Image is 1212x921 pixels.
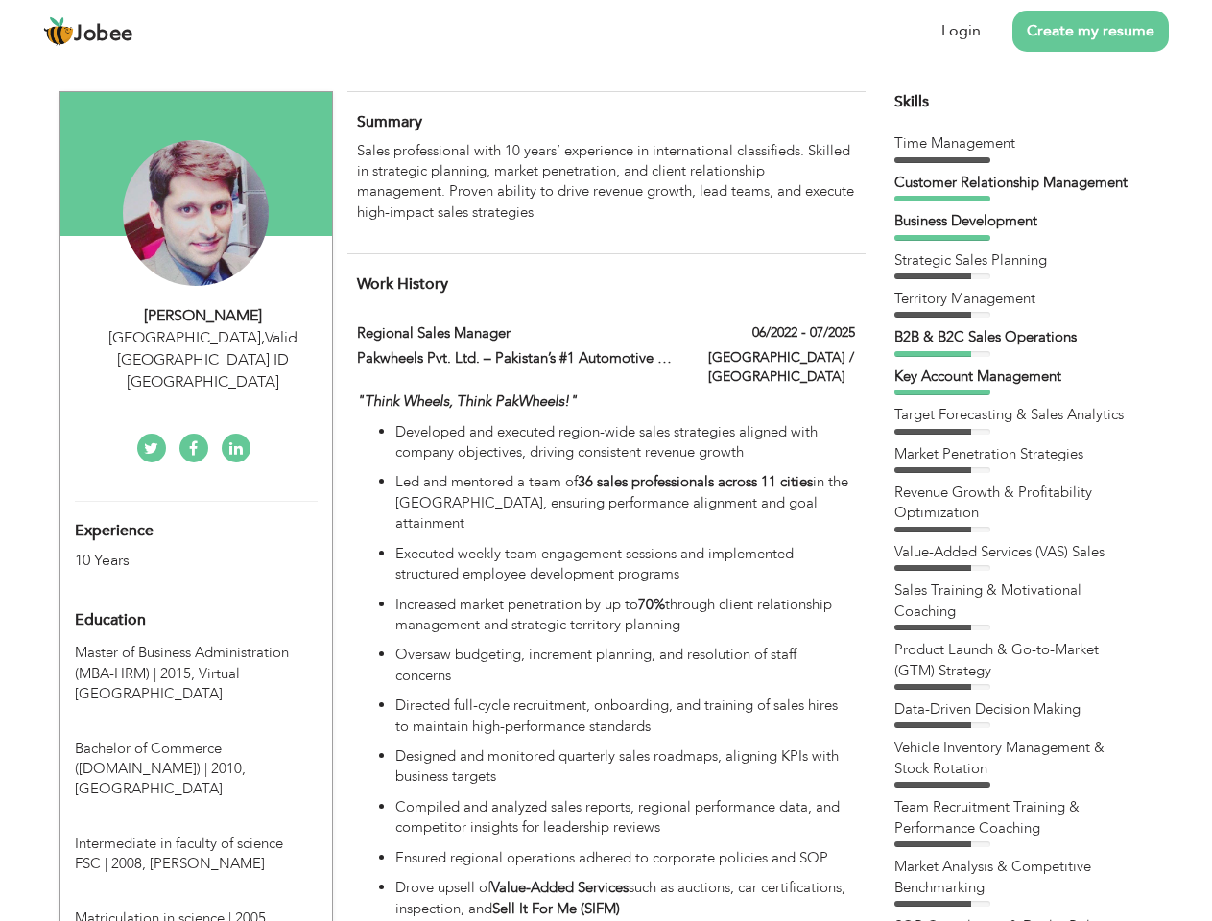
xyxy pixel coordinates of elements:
div: Team Recruitment Training & Performance Coaching [894,797,1134,838]
p: Led and mentored a team of in the [GEOGRAPHIC_DATA], ensuring performance alignment and goal atta... [395,472,854,533]
label: 06/2022 - 07/2025 [752,323,855,342]
div: Intermediate in faculty of science FSC, 2008 [60,805,332,875]
div: [GEOGRAPHIC_DATA] Valid [GEOGRAPHIC_DATA] ID [GEOGRAPHIC_DATA] [75,327,332,393]
p: Drove upsell of such as auctions, car certifications, inspection, and [395,878,854,919]
span: Bachelor of Commerce (B.COM), University of Punjab, 2010 [75,739,246,778]
p: Increased market penetration by up to through client relationship management and strategic territ... [395,595,854,636]
p: Sales professional with 10 years’ experience in international classifieds. Skilled in strategic p... [357,141,854,224]
div: Master of Business Administration (MBA-HRM), 2015 [60,643,332,704]
div: Revenue Growth & Profitability Optimization [894,483,1134,524]
p: Directed full-cycle recruitment, onboarding, and training of sales hires to maintain high-perform... [395,696,854,737]
img: jobee.io [43,16,74,47]
p: Ensured regional operations adhered to corporate policies and SOP. [395,848,854,868]
div: Market Analysis & Competitive Benchmarking [894,857,1134,898]
span: Work History [357,273,448,295]
span: Education [75,612,146,629]
strong: Value-Added Services [491,878,629,897]
div: Key Account Management [894,366,1134,387]
label: Pakwheels Pvt. Ltd. – Pakistan’s #1 Automotive Platform | [357,348,679,368]
span: [GEOGRAPHIC_DATA] [75,779,223,798]
p: Developed and executed region-wide sales strategies aligned with company objectives, driving cons... [395,422,854,463]
p: Compiled and analyzed sales reports, regional performance data, and competitor insights for leade... [395,797,854,838]
span: Summary [357,111,422,132]
a: Jobee [43,16,133,47]
span: Skills [894,91,929,112]
div: [PERSON_NAME] [75,305,332,327]
div: Product Launch & Go-to-Market (GTM) Strategy [894,640,1134,681]
div: B2B & B2C Sales Operations [894,327,1134,347]
span: Intermediate in faculty of science FSC, BISE Gujrawala, 2008 [75,834,283,873]
span: Experience [75,523,154,540]
em: "Think Wheels, Think PakWheels!" [357,391,578,411]
span: Master of Business Administration (MBA-HRM), Virtual University of Pakistan, 2015 [75,643,289,682]
div: Customer Relationship Management [894,173,1134,193]
strong: Sell It For Me (SIFM) [492,899,620,918]
div: Data-Driven Decision Making [894,699,1134,720]
label: Regional Sales Manager [357,323,679,343]
span: Jobee [74,24,133,45]
div: Strategic Sales Planning [894,250,1134,271]
div: Bachelor of Commerce (B.COM), 2010 [60,710,332,800]
label: [GEOGRAPHIC_DATA] / [GEOGRAPHIC_DATA] [708,348,855,387]
div: Vehicle Inventory Management & Stock Rotation [894,738,1134,779]
p: Oversaw budgeting, increment planning, and resolution of staff concerns [395,645,854,686]
a: Create my resume [1012,11,1169,52]
div: Market Penetration Strategies [894,444,1134,464]
div: Time Management [894,133,1134,153]
div: 10 Years [75,550,273,572]
div: Territory Management [894,289,1134,309]
p: Designed and monitored quarterly sales roadmaps, aligning KPIs with business targets [395,746,854,788]
strong: 36 sales professionals across 11 cities [578,472,813,491]
span: , [261,327,265,348]
strong: 70% [638,595,665,614]
span: [PERSON_NAME] [150,854,265,873]
a: Login [941,20,981,42]
span: Virtual [GEOGRAPHIC_DATA] [75,664,240,703]
div: Target Forecasting & Sales Analytics [894,405,1134,425]
div: Value-Added Services (VAS) Sales [894,542,1134,562]
div: Business Development [894,211,1134,231]
p: Executed weekly team engagement sessions and implemented structured employee development programs [395,544,854,585]
div: Sales Training & Motivational Coaching [894,580,1134,622]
